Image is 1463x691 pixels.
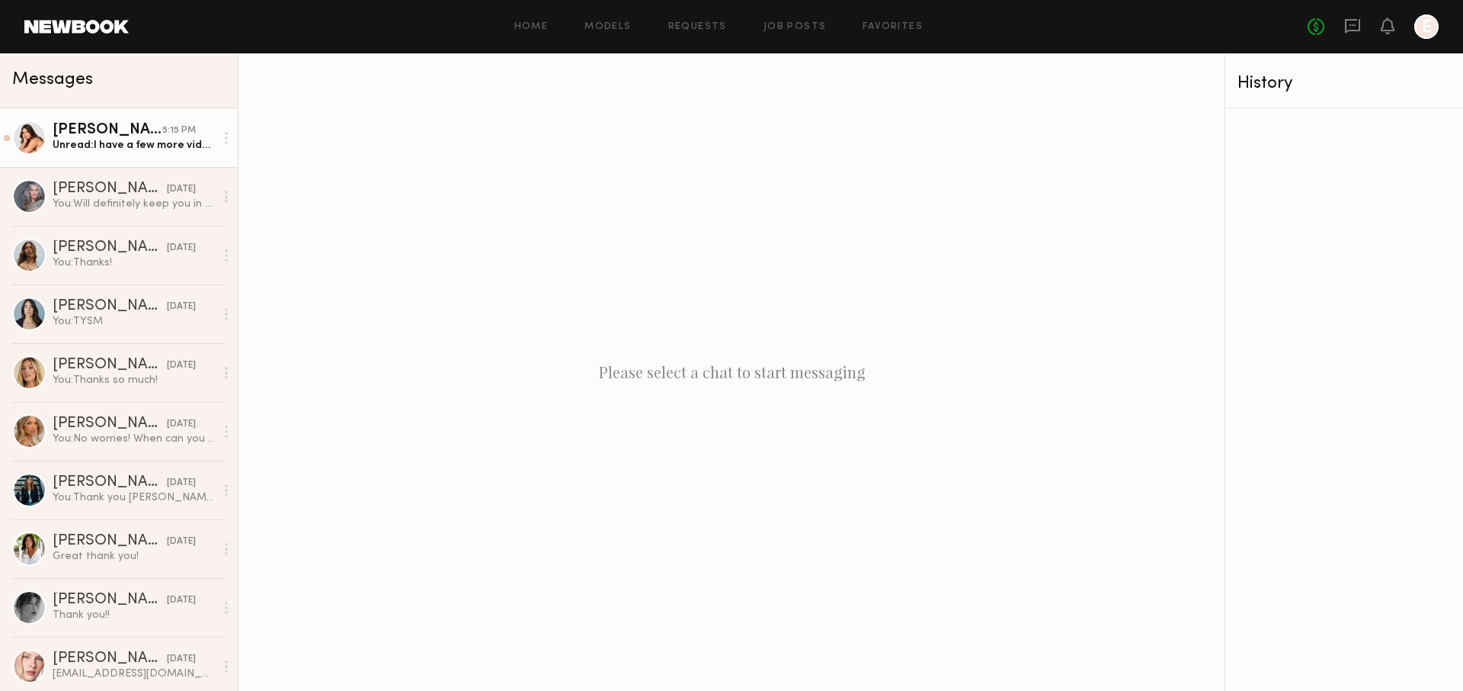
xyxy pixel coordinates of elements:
div: [DATE] [167,652,196,667]
div: You: Will definitely keep you in mind :) [53,197,215,211]
div: [PERSON_NAME] [53,475,167,490]
div: 5:15 PM [162,124,196,138]
a: Job Posts [764,22,827,32]
a: Models [584,22,631,32]
div: [DATE] [167,535,196,549]
div: [PERSON_NAME] [53,123,162,138]
div: You: Thanks! [53,256,215,270]
a: Favorites [863,22,923,32]
div: [DATE] [167,593,196,608]
div: [PERSON_NAME] [53,240,167,256]
a: E [1414,14,1439,39]
div: [PERSON_NAME] [53,182,167,197]
div: History [1237,75,1451,92]
div: Thank you!! [53,608,215,622]
div: [EMAIL_ADDRESS][DOMAIN_NAME] [53,667,215,681]
div: You: Thanks so much! [53,373,215,387]
span: Messages [12,71,93,88]
div: [PERSON_NAME] [53,651,167,667]
a: Home [514,22,549,32]
div: [DATE] [167,241,196,256]
div: [DATE] [167,358,196,373]
div: Great thank you! [53,549,215,564]
div: [DATE] [167,476,196,490]
div: [DATE] [167,182,196,197]
div: [DATE] [167,417,196,432]
div: You: Thank you [PERSON_NAME]! [53,490,215,505]
div: [DATE] [167,300,196,314]
div: You: TYSM [53,314,215,329]
div: [PERSON_NAME] [53,299,167,314]
a: Requests [668,22,727,32]
div: [PERSON_NAME] [53,358,167,373]
div: [PERSON_NAME] [53,593,167,608]
div: [PERSON_NAME] [53,416,167,432]
div: Please select a chat to start messaging [238,53,1225,691]
div: You: No worries! When can you deliver the content? I'll make note on my end [53,432,215,446]
div: [PERSON_NAME] [53,534,167,549]
div: Unread: I have a few more videos to send but Newbook won’t let me attach anymore in the job submi... [53,138,215,153]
